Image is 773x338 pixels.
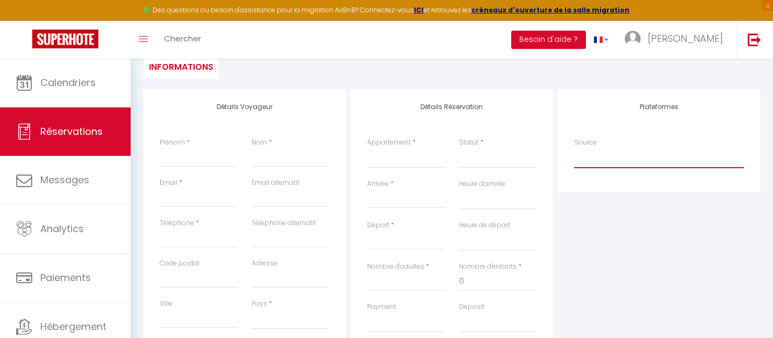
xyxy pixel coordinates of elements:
[40,76,96,89] span: Calendriers
[164,33,201,44] span: Chercher
[160,258,199,269] label: Code postal
[160,218,194,228] label: Téléphone
[727,290,765,330] iframe: Chat
[459,179,505,189] label: Heure d'arrivée
[252,218,316,228] label: Téléphone alternatif
[40,125,103,138] span: Réservations
[156,21,209,59] a: Chercher
[367,302,396,312] label: Payment
[748,33,761,46] img: logout
[32,30,98,48] img: Super Booking
[625,31,641,47] img: ...
[367,262,424,272] label: Nombre d'adultes
[40,173,89,186] span: Messages
[367,138,411,148] label: Appartement
[367,179,389,189] label: Arrivée
[252,299,267,309] label: Pays
[40,271,91,284] span: Paiements
[459,262,517,272] label: Nombre d'enfants
[459,302,484,312] label: Deposit
[367,220,389,231] label: Départ
[144,53,219,79] li: Informations
[574,103,744,111] h4: Plateformes
[160,103,330,111] h4: Détails Voyageur
[40,222,84,235] span: Analytics
[617,21,736,59] a: ... [PERSON_NAME]
[160,138,185,148] label: Prénom
[367,103,537,111] h4: Détails Réservation
[9,4,41,37] button: Ouvrir le widget de chat LiveChat
[252,258,277,269] label: Adresse
[648,32,723,45] span: [PERSON_NAME]
[252,138,267,148] label: Nom
[160,178,177,188] label: Email
[40,320,106,333] span: Hébergement
[414,5,424,15] a: ICI
[459,220,510,231] label: Heure de départ
[574,138,597,148] label: Source
[471,5,629,15] a: créneaux d'ouverture de la salle migration
[160,299,173,309] label: Ville
[252,178,299,188] label: Email alternatif
[459,138,478,148] label: Statut
[511,31,586,49] button: Besoin d'aide ?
